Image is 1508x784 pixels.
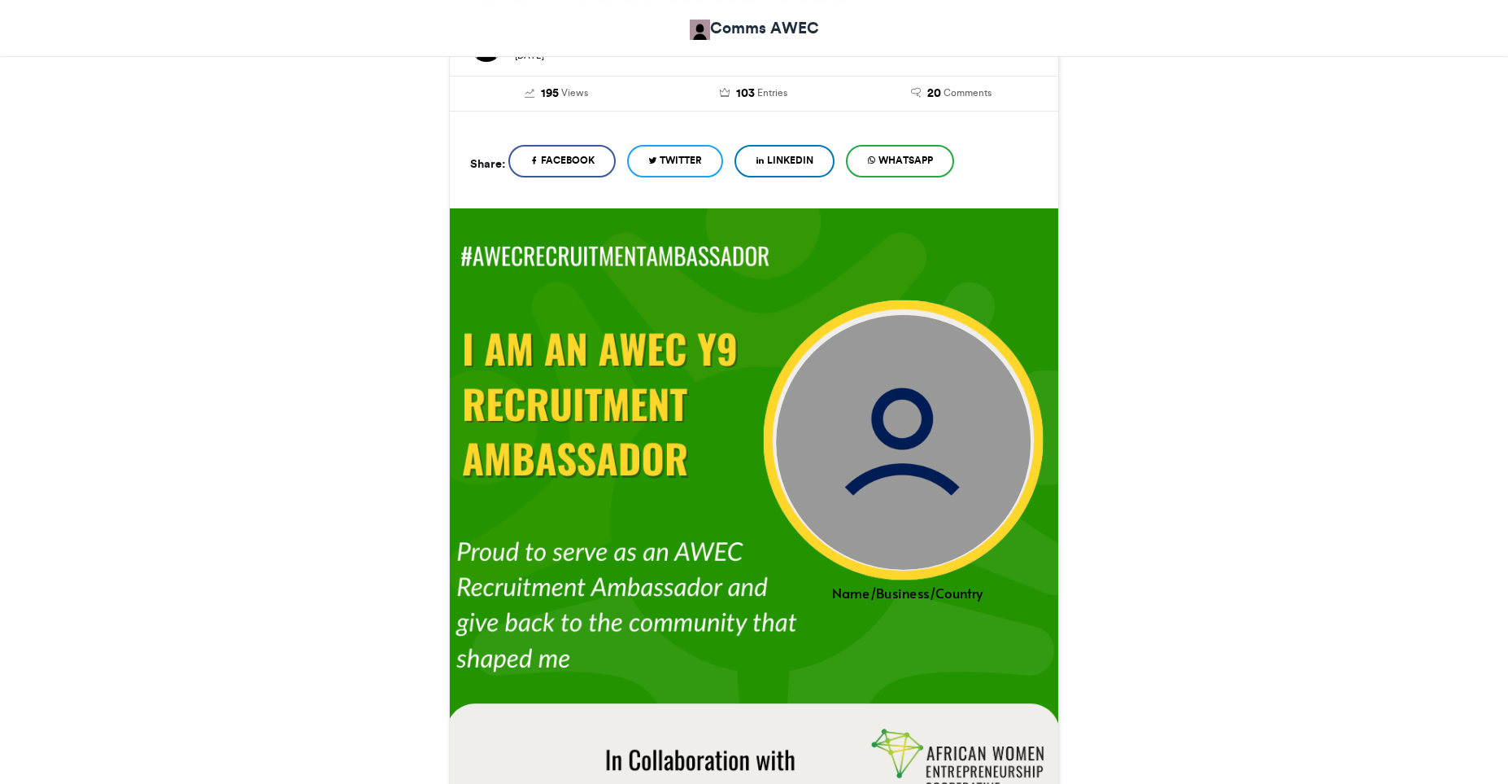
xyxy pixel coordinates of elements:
span: Entries [757,85,787,100]
img: user_circle.png [776,314,1031,569]
span: WhatsApp [878,153,933,168]
span: 20 [927,85,941,103]
span: 103 [736,85,755,103]
a: WhatsApp [846,145,954,177]
img: Comms AWEC [690,20,710,40]
span: Views [561,85,588,100]
span: Twitter [660,153,702,168]
a: 103 Entries [668,85,841,103]
span: Facebook [541,153,595,168]
a: Facebook [508,145,616,177]
h5: Share: [470,153,505,174]
div: Name/Business/Country [756,582,1060,602]
a: LinkedIn [734,145,835,177]
a: Twitter [627,145,723,177]
span: LinkedIn [767,153,813,168]
span: Comments [944,85,992,100]
a: 20 Comments [865,85,1038,103]
span: 195 [541,85,559,103]
a: 195 Views [470,85,643,103]
a: Comms AWEC [690,16,819,40]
